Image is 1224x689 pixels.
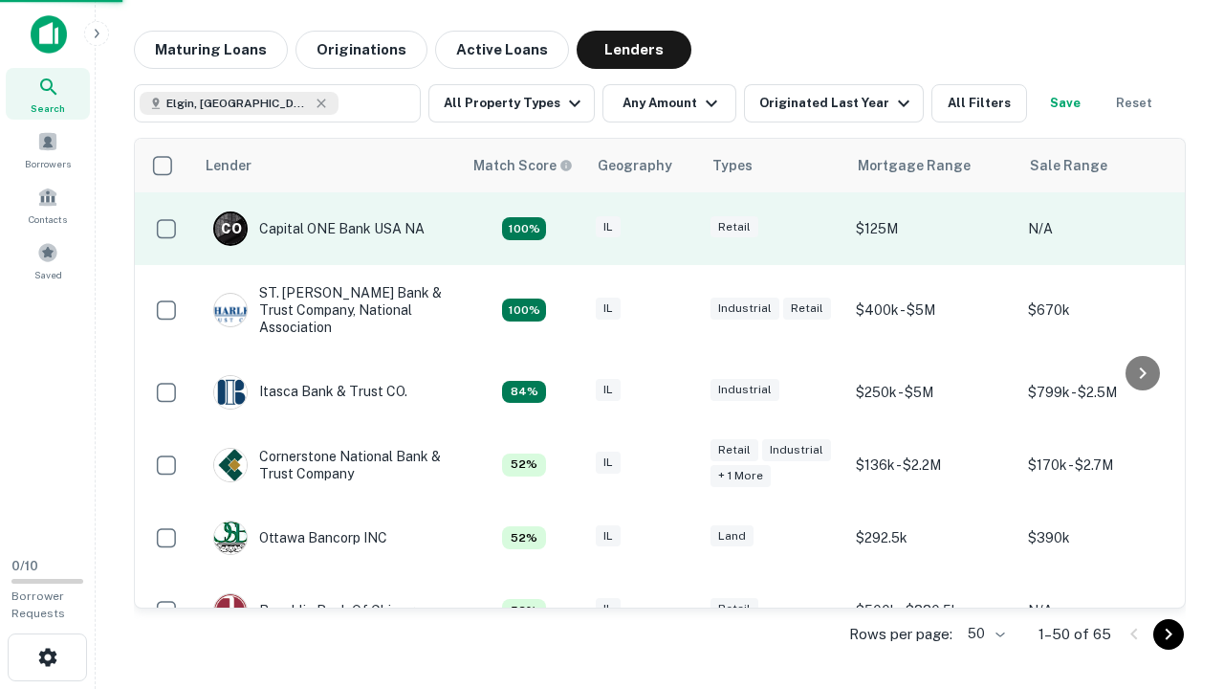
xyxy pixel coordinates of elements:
div: Geography [598,154,672,177]
td: $292.5k [846,501,1018,574]
div: Capitalize uses an advanced AI algorithm to match your search with the best lender. The match sco... [502,526,546,549]
div: Republic Bank Of Chicago [213,593,423,628]
button: Maturing Loans [134,31,288,69]
img: picture [214,449,247,481]
td: $170k - $2.7M [1018,429,1191,501]
button: Any Amount [602,84,736,122]
iframe: Chat Widget [1128,536,1224,628]
div: Industrial [710,298,779,320]
a: Saved [6,234,90,286]
div: Capital ONE Bank USA NA [213,211,425,246]
div: 50 [960,620,1008,648]
div: Capitalize uses an advanced AI algorithm to match your search with the best lender. The match sco... [502,217,546,240]
button: Originations [295,31,427,69]
td: $390k [1018,501,1191,574]
a: Search [6,68,90,120]
img: picture [214,522,247,554]
span: Search [31,100,65,116]
div: IL [596,525,621,547]
button: All Property Types [428,84,595,122]
div: IL [596,452,621,474]
span: Saved [34,267,62,282]
p: 1–50 of 65 [1038,623,1111,646]
div: Originated Last Year [759,92,915,115]
div: Sale Range [1030,154,1107,177]
button: Go to next page [1153,619,1184,650]
div: Industrial [762,439,831,461]
div: IL [596,379,621,401]
td: $136k - $2.2M [846,429,1018,501]
div: Retail [710,598,758,620]
p: Rows per page: [849,623,952,646]
td: $799k - $2.5M [1018,356,1191,429]
div: Itasca Bank & Trust CO. [213,375,407,410]
img: picture [214,376,247,409]
div: Cornerstone National Bank & Trust Company [213,448,443,482]
div: Retail [710,439,758,461]
img: capitalize-icon.png [31,15,67,54]
div: Types [712,154,753,177]
button: All Filters [931,84,1027,122]
button: Reset [1104,84,1165,122]
td: $125M [846,192,1018,265]
th: Geography [586,139,701,192]
div: Industrial [710,379,779,401]
p: C O [221,219,241,239]
div: Retail [710,216,758,238]
div: Capitalize uses an advanced AI algorithm to match your search with the best lender. The match sco... [502,599,546,622]
td: $250k - $5M [846,356,1018,429]
button: Lenders [577,31,691,69]
button: Originated Last Year [744,84,924,122]
button: Active Loans [435,31,569,69]
img: picture [214,294,247,326]
td: $670k [1018,265,1191,356]
span: Borrower Requests [11,589,65,620]
div: + 1 more [710,465,771,487]
td: $500k - $880.5k [846,574,1018,647]
span: 0 / 10 [11,559,38,573]
th: Sale Range [1018,139,1191,192]
div: Capitalize uses an advanced AI algorithm to match your search with the best lender. The match sco... [502,381,546,404]
td: N/A [1018,574,1191,647]
th: Types [701,139,846,192]
div: IL [596,598,621,620]
span: Elgin, [GEOGRAPHIC_DATA], [GEOGRAPHIC_DATA] [166,95,310,112]
div: Capitalize uses an advanced AI algorithm to match your search with the best lender. The match sco... [502,299,546,322]
img: picture [214,594,247,627]
div: Lender [206,154,251,177]
div: Capitalize uses an advanced AI algorithm to match your search with the best lender. The match sco... [502,454,546,477]
div: Capitalize uses an advanced AI algorithm to match your search with the best lender. The match sco... [473,155,573,176]
td: N/A [1018,192,1191,265]
div: Mortgage Range [858,154,971,177]
th: Lender [194,139,462,192]
div: Retail [783,298,831,320]
a: Contacts [6,179,90,231]
td: $400k - $5M [846,265,1018,356]
th: Capitalize uses an advanced AI algorithm to match your search with the best lender. The match sco... [462,139,586,192]
span: Borrowers [25,156,71,171]
span: Contacts [29,211,67,227]
button: Save your search to get updates of matches that match your search criteria. [1035,84,1096,122]
th: Mortgage Range [846,139,1018,192]
div: Land [710,525,754,547]
div: Ottawa Bancorp INC [213,521,387,555]
div: ST. [PERSON_NAME] Bank & Trust Company, National Association [213,284,443,337]
div: IL [596,216,621,238]
h6: Match Score [473,155,569,176]
a: Borrowers [6,123,90,175]
div: IL [596,298,621,320]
